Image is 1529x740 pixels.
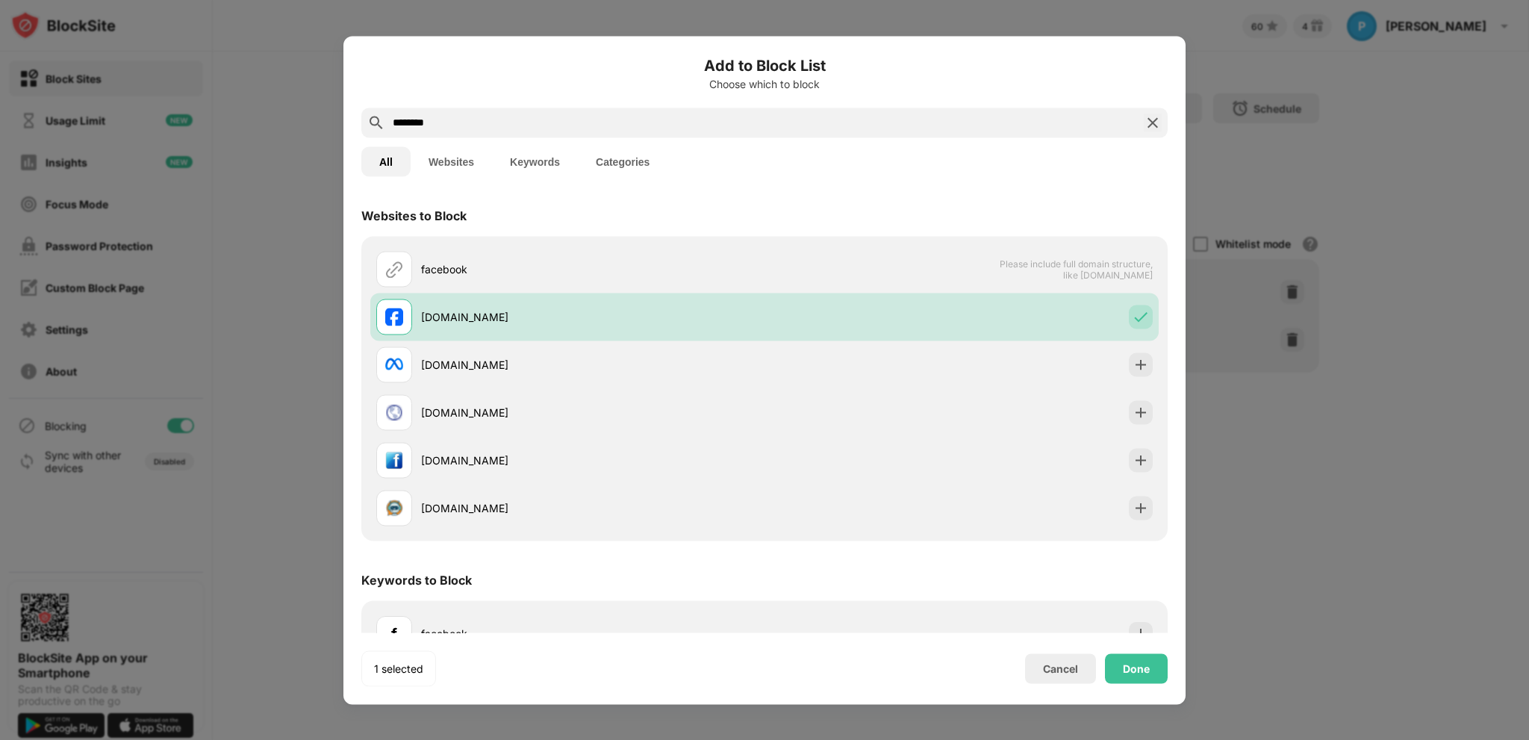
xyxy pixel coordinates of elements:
[385,451,403,469] img: favicons
[421,405,764,420] div: [DOMAIN_NAME]
[361,572,472,587] div: Keywords to Block
[421,357,764,373] div: [DOMAIN_NAME]
[492,146,578,176] button: Keywords
[421,500,764,516] div: [DOMAIN_NAME]
[385,308,403,326] img: favicons
[361,54,1168,76] h6: Add to Block List
[1144,114,1162,131] img: search-close
[421,309,764,325] div: [DOMAIN_NAME]
[361,78,1168,90] div: Choose which to block
[385,355,403,373] img: favicons
[367,114,385,131] img: search.svg
[411,146,492,176] button: Websites
[385,499,403,517] img: favicons
[421,626,764,641] div: facebook
[421,453,764,468] div: [DOMAIN_NAME]
[1043,662,1078,675] div: Cancel
[374,661,423,676] div: 1 selected
[361,208,467,223] div: Websites to Block
[1123,662,1150,674] div: Done
[361,146,411,176] button: All
[385,260,403,278] img: url.svg
[385,403,403,421] img: favicons
[391,622,397,644] div: f
[421,261,764,277] div: facebook
[578,146,667,176] button: Categories
[999,258,1153,280] span: Please include full domain structure, like [DOMAIN_NAME]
